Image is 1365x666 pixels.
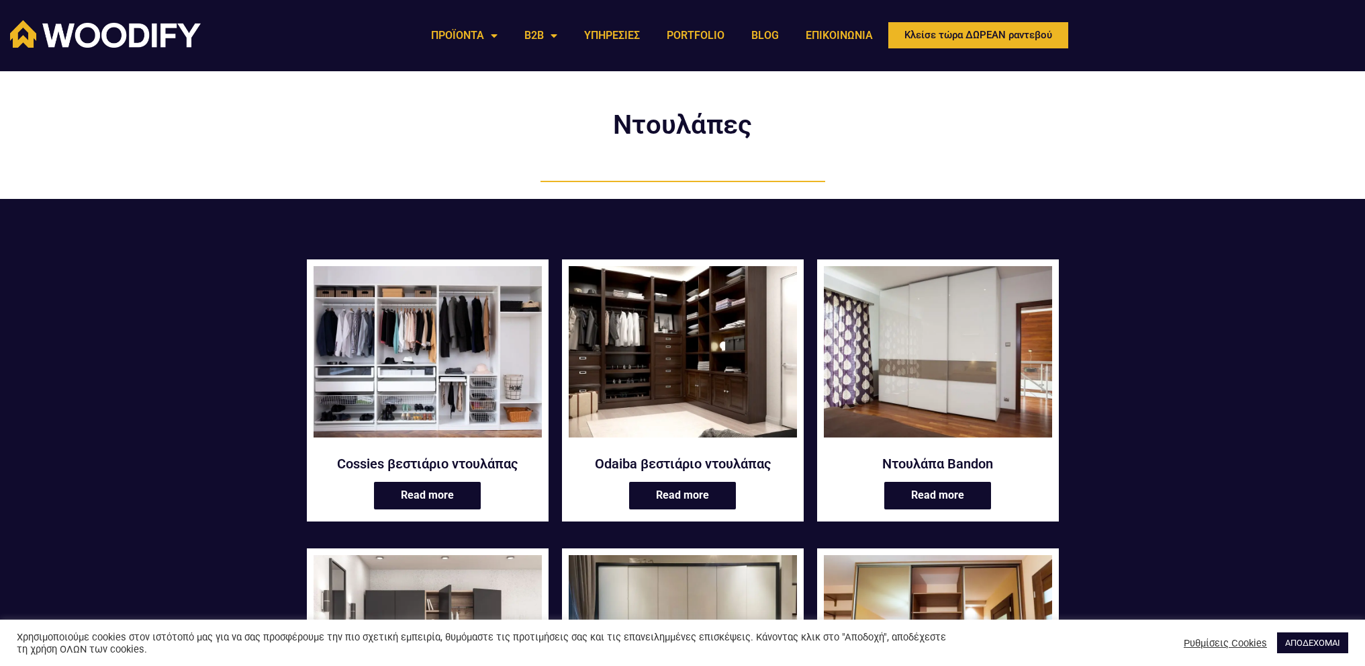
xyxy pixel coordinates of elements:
nav: Menu [418,20,886,51]
a: Cossies βεστιάριο ντουλάπας [314,455,542,472]
h2: Ντουλάπες [522,112,844,138]
a: Ντουλάπα Bandon [824,455,1052,472]
a: Κλείσε τώρα ΔΩΡΕΑΝ ραντεβού [886,20,1070,50]
a: Ρυθμίσεις Cookies [1184,637,1267,649]
img: Woodify [10,20,201,48]
div: Χρησιμοποιούμε cookies στον ιστότοπό μας για να σας προσφέρουμε την πιο σχετική εμπειρία, θυμόμασ... [17,631,949,655]
a: Read more about “Odaiba βεστιάριο ντουλάπας” [629,482,736,509]
a: PORTFOLIO [653,20,738,51]
a: ΠΡΟΪΟΝΤΑ [418,20,511,51]
a: B2B [511,20,571,51]
span: Κλείσε τώρα ΔΩΡΕΑΝ ραντεβού [904,30,1052,40]
a: ΕΠΙΚΟΙΝΩΝΙΑ [792,20,886,51]
a: BLOG [738,20,792,51]
a: ΥΠΗΡΕΣΙΕΣ [571,20,653,51]
a: Read more about “Ντουλάπα Bandon” [884,482,991,509]
a: Ντουλάπα Bandon [824,266,1052,446]
a: Cossies βεστιάριο ντουλάπας [314,266,542,446]
a: Odaiba βεστιάριο ντουλάπας [569,455,797,472]
a: ΑΠΟΔΕΧΟΜΑΙ [1277,632,1348,653]
a: Read more about “Cossies βεστιάριο ντουλάπας” [374,482,481,509]
a: Odaiba βεστιάριο ντουλάπας [569,266,797,446]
